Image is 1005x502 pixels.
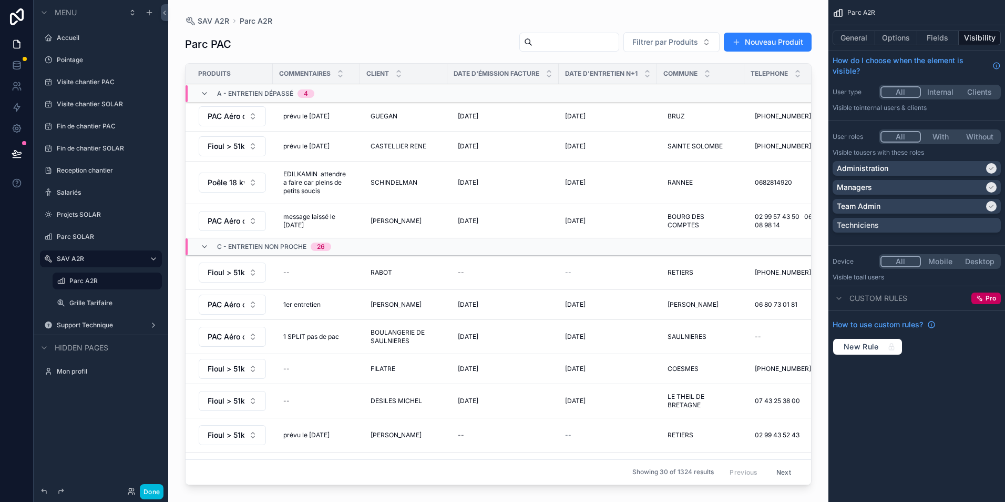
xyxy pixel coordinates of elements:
[371,112,397,121] span: GUEGAN
[217,243,306,251] span: c - entretien non proche
[668,365,699,373] span: COESMES
[755,397,800,405] span: 07 43 25 38 00
[199,263,266,283] button: Select Button
[208,299,244,310] span: PAC Aéro ou Géo
[199,173,266,193] button: Select Button
[217,89,293,98] span: a - entretien dépassé
[565,300,586,309] span: [DATE]
[458,178,478,187] span: [DATE]
[755,431,799,439] span: 02 99 43 52 43
[317,243,325,251] div: 26
[668,431,693,439] span: RETIERS
[371,397,422,405] span: DESILES MICHEL
[199,425,266,445] button: Select Button
[371,178,417,187] span: SCHINDELMAN
[921,131,960,143] button: With
[859,273,884,281] span: all users
[565,365,586,373] span: [DATE]
[755,142,811,150] span: [PHONE_NUMBER]
[833,55,1001,76] a: How do I choose when the element is visible?
[755,213,821,229] span: 02 99 57 43 50 06 66 08 98 14
[69,277,156,285] label: Parc A2R
[833,31,875,45] button: General
[57,100,156,108] label: Visite chantier SOLAR
[208,396,244,406] span: Fioul > 51kw
[283,268,290,277] div: --
[57,367,156,376] label: Mon profil
[668,268,693,277] span: RETIERS
[755,300,797,309] span: 06 80 73 01 81
[57,210,156,219] label: Projets SOLAR
[623,32,720,52] button: Select Button
[371,365,395,373] span: FILATRE
[833,133,875,141] label: User roles
[55,7,77,18] span: Menu
[199,211,266,231] button: Select Button
[565,268,571,277] span: --
[668,178,693,187] span: RANNEE
[849,293,907,304] span: Custom rules
[208,216,244,226] span: PAC Aéro ou Géo
[986,294,996,303] span: Pro
[283,431,330,439] span: prévu le [DATE]
[921,86,960,98] button: Internal
[880,256,921,267] button: All
[283,365,290,373] div: --
[199,136,266,156] button: Select Button
[57,233,156,241] label: Parc SOLAR
[57,122,156,130] a: Fin de chantier PAC
[55,343,108,353] span: Hidden pages
[208,267,244,278] span: Fioul > 51kw
[458,268,464,277] div: --
[198,16,229,26] span: SAV A2R
[837,201,880,212] p: Team Admin
[724,33,812,52] a: Nouveau Produit
[668,333,706,341] span: SAULNIERES
[458,397,478,405] span: [DATE]
[632,37,698,47] span: Filtrer par Produits
[140,484,163,499] button: Done
[371,328,437,345] span: BOULANGERIE DE SAULNIERES
[959,31,1001,45] button: Visibility
[565,431,571,439] span: --
[185,37,231,52] h1: Parc PAC
[199,359,266,379] button: Select Button
[454,69,539,78] span: Date d'émission facture
[57,188,156,197] label: Salariés
[199,295,266,315] button: Select Button
[960,86,999,98] button: Clients
[371,268,392,277] span: RABOT
[208,141,244,152] span: Fioul > 51kw
[880,131,921,143] button: All
[565,178,586,187] span: [DATE]
[751,69,788,78] span: Telephone
[859,148,924,156] span: Users with these roles
[833,273,1001,282] p: Visible to
[304,89,308,98] div: 4
[755,112,811,121] span: [PHONE_NUMBER]
[833,257,875,266] label: Device
[755,365,811,373] span: [PHONE_NUMBER]
[458,142,478,150] span: [DATE]
[208,111,244,122] span: PAC Aéro ou Géo
[859,104,927,112] span: Internal users & clients
[769,464,798,480] button: Next
[57,34,156,42] a: Accueil
[57,166,156,175] label: Reception chantier
[185,16,229,26] a: SAV A2R
[458,431,464,439] div: --
[57,78,156,86] label: Visite chantier PAC
[668,213,734,229] span: BOURG DES COMPTES
[833,319,936,330] a: How to use custom rules?
[565,112,586,121] span: [DATE]
[755,178,792,187] span: 0682814920
[283,333,339,341] span: 1 SPLIT pas de pac
[57,56,156,64] a: Pointage
[208,177,244,188] span: Poêle 18 kw
[632,468,714,477] span: Showing 30 of 1324 results
[69,299,156,307] label: Grille Tarifaire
